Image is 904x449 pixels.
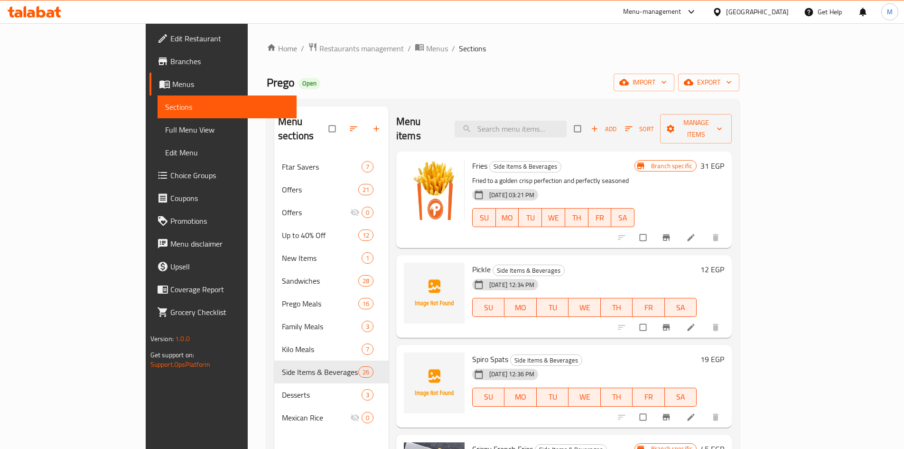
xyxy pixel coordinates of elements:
div: Kilo Meals7 [274,338,389,361]
span: FR [592,211,608,225]
span: Offers [282,184,358,195]
span: Desserts [282,389,362,401]
span: Branch specific [647,162,696,171]
span: SA [669,301,693,315]
span: 0 [362,413,373,422]
span: MO [508,301,532,315]
span: TU [541,390,565,404]
button: SA [665,388,697,407]
div: Sandwiches28 [274,269,389,292]
span: Sort items [619,122,660,136]
span: 0 [362,208,373,217]
div: Ftar Savers7 [274,155,389,178]
span: Edit Restaurant [170,33,289,44]
button: TH [601,388,633,407]
span: FR [636,390,661,404]
span: Side Items & Beverages [282,366,358,378]
span: 28 [359,277,373,286]
button: MO [504,388,536,407]
div: Family Meals3 [274,315,389,338]
button: Branch-specific-item [656,407,679,428]
div: [GEOGRAPHIC_DATA] [726,7,789,17]
div: items [358,298,373,309]
span: Manage items [668,117,724,141]
button: TU [537,298,568,317]
button: export [678,74,739,91]
span: SU [476,301,501,315]
button: delete [705,407,728,428]
h2: Menu items [396,115,443,143]
span: Menu disclaimer [170,238,289,249]
span: import [621,76,667,88]
span: Sections [165,101,289,113]
span: Prego Meals [282,298,358,309]
div: items [362,344,373,355]
span: Full Menu View [165,124,289,135]
div: New Items [282,252,362,264]
span: SA [669,390,693,404]
button: SU [472,208,496,227]
button: FR [633,298,664,317]
span: Sort sections [343,118,366,139]
li: / [301,43,304,54]
button: SA [611,208,634,227]
div: items [362,252,373,264]
div: Menu-management [623,6,681,18]
div: items [358,184,373,195]
span: SU [476,211,492,225]
span: Up to 40% Off [282,229,358,241]
div: Ftar Savers [282,161,362,172]
span: MO [500,211,515,225]
span: Select to update [634,408,654,426]
a: Sections [158,96,297,118]
button: TU [537,388,568,407]
img: Fries [404,159,465,220]
span: export [686,76,732,88]
div: Prego Meals16 [274,292,389,315]
span: Edit Menu [165,147,289,158]
button: TH [601,298,633,317]
a: Menus [415,42,448,55]
div: Offers21 [274,178,389,201]
span: Select to update [634,318,654,336]
a: Edit Menu [158,141,297,164]
span: 1.0.0 [175,333,190,345]
span: 12 [359,231,373,240]
a: Branches [149,50,297,73]
span: Sort [625,124,654,134]
button: SU [472,388,504,407]
span: TH [569,211,585,225]
nav: breadcrumb [267,42,739,55]
span: TU [522,211,538,225]
span: WE [546,211,561,225]
button: SA [665,298,697,317]
button: TU [519,208,542,227]
div: Mexican Rice [282,412,350,423]
span: Offers [282,207,350,218]
span: TU [541,301,565,315]
span: [DATE] 12:34 PM [485,280,538,289]
span: MO [508,390,532,404]
a: Edit menu item [686,323,698,332]
span: SA [615,211,631,225]
span: Version: [150,333,174,345]
div: items [362,412,373,423]
div: Side Items & Beverages [493,265,565,276]
button: SU [472,298,504,317]
button: import [614,74,674,91]
span: FR [636,301,661,315]
span: Open [298,79,320,87]
div: Desserts3 [274,383,389,406]
div: Up to 40% Off12 [274,224,389,247]
span: Sandwiches [282,275,358,287]
span: Side Items & Beverages [511,355,582,366]
a: Restaurants management [308,42,404,55]
div: items [362,321,373,332]
button: FR [588,208,612,227]
div: items [358,229,373,241]
h6: 31 EGP [700,159,724,172]
div: Open [298,78,320,89]
span: 21 [359,185,373,194]
a: Menu disclaimer [149,232,297,255]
